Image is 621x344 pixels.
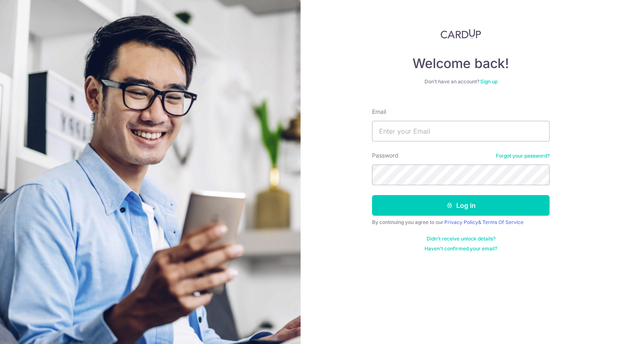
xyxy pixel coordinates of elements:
[441,29,481,39] img: CardUp Logo
[424,245,497,252] a: Haven't confirmed your email?
[482,219,524,225] a: Terms Of Service
[427,236,495,242] a: Didn't receive unlock details?
[372,78,550,85] div: Don’t have an account?
[372,108,386,116] label: Email
[372,151,398,160] label: Password
[444,219,478,225] a: Privacy Policy
[372,55,550,72] h4: Welcome back!
[372,219,550,226] div: By continuing you agree to our &
[372,121,550,141] input: Enter your Email
[496,153,550,159] a: Forgot your password?
[372,195,550,216] button: Log in
[480,78,498,85] a: Sign up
